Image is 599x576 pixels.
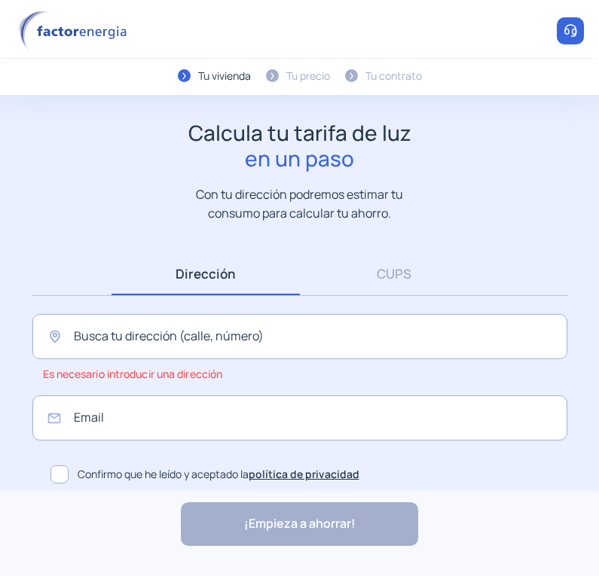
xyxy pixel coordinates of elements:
img: logo factor [15,11,136,52]
span: Es necesario introducir una dirección [43,359,223,389]
div: Tu vivienda [198,68,251,84]
div: Tu contrato [365,68,422,84]
span: Confirmo que he leído y aceptado la [78,466,359,483]
a: Dirección [112,252,300,295]
a: política de privacidad [249,467,359,481]
div: Tu precio [286,68,330,84]
span: en un paso [188,146,411,172]
p: Con tu dirección podremos estimar tu consumo para calcular tu ahorro. [181,185,418,222]
a: CUPS [300,252,488,295]
img: llamar [563,23,578,38]
h1: Calcula tu tarifa de luz [188,120,411,171]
